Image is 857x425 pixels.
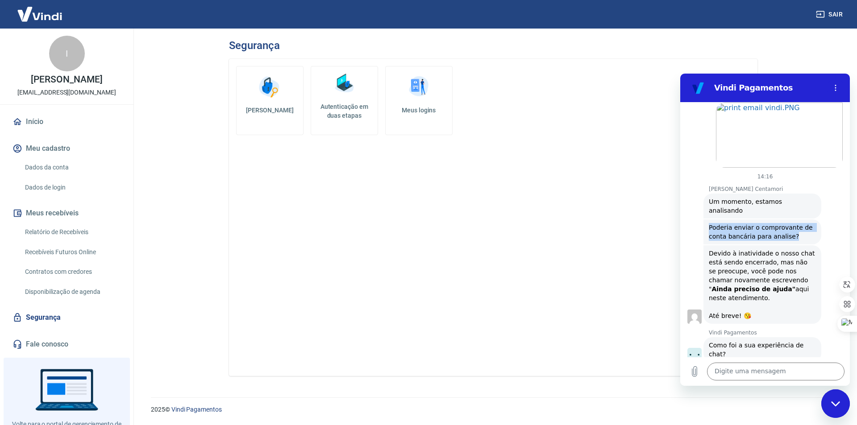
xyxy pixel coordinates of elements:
[814,6,846,23] button: Sair
[236,66,304,135] a: [PERSON_NAME]
[21,283,123,301] a: Disponibilização de agenda
[229,39,279,52] h3: Segurança
[17,88,116,97] p: [EMAIL_ADDRESS][DOMAIN_NAME]
[171,406,222,413] a: Vindi Pagamentos
[244,106,296,115] h5: [PERSON_NAME]
[21,178,123,197] a: Dados de login
[315,102,374,120] h5: Autenticação em duas etapas
[821,389,850,418] iframe: Botão para abrir a janela de mensagens, conversa em andamento
[21,263,123,281] a: Contratos com credores
[21,158,123,177] a: Dados da conta
[11,334,123,354] a: Fale conosco
[331,70,358,97] img: Autenticação em duas etapas
[385,66,453,135] a: Meus logins
[11,203,123,223] button: Meus recebíveis
[21,243,123,261] a: Recebíveis Futuros Online
[393,106,445,115] h5: Meus logins
[11,308,123,327] a: Segurança
[311,66,378,135] a: Autenticação em duas etapas
[11,0,69,28] img: Vindi
[11,139,123,158] button: Meu cadastro
[21,223,123,241] a: Relatório de Recebíveis
[405,74,432,100] img: Meus logins
[151,405,836,414] p: 2025 ©
[680,74,850,386] iframe: Janela de mensagens
[49,36,85,71] div: I
[256,74,283,100] img: Alterar senha
[31,75,102,84] p: [PERSON_NAME]
[11,112,123,132] a: Início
